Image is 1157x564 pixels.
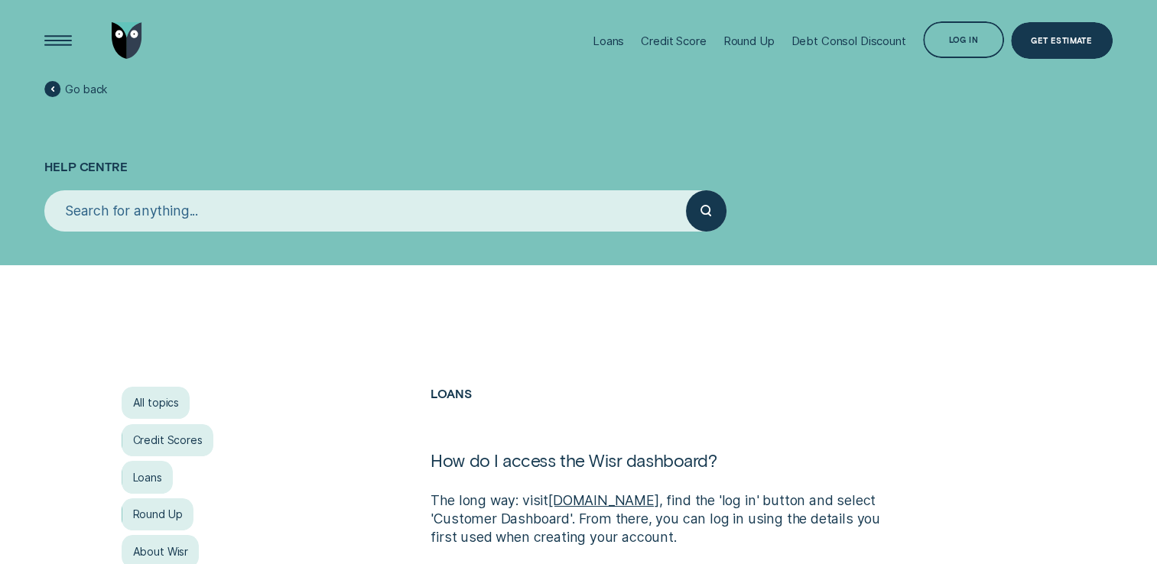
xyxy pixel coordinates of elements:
button: Open Menu [40,22,76,59]
h1: Help Centre [44,99,1112,190]
img: Wisr [112,22,142,59]
div: Loans [593,34,624,48]
h1: How do I access the Wisr dashboard? [431,449,880,491]
a: Loans [122,461,173,493]
span: Go back [65,83,107,96]
a: Get Estimate [1011,22,1113,59]
a: Loans [431,386,471,400]
div: Round Up [723,34,775,48]
input: Search for anything... [44,190,685,231]
a: Go back [44,81,107,97]
a: All topics [122,387,190,419]
div: Credit Score [641,34,706,48]
a: [DOMAIN_NAME] [548,492,659,508]
button: Submit your search query. [686,190,726,231]
div: Debt Consol Discount [791,34,905,48]
a: Round Up [122,498,193,530]
button: Log in [923,21,1004,58]
a: Credit Scores [122,424,213,456]
h2: Loans [431,387,880,449]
